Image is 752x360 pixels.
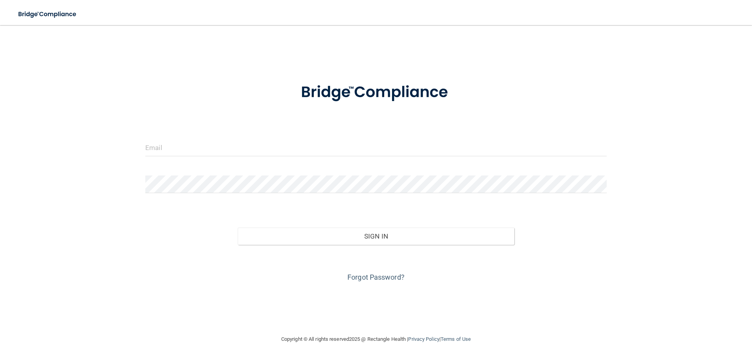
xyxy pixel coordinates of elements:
[408,336,439,342] a: Privacy Policy
[145,139,607,156] input: Email
[285,72,467,113] img: bridge_compliance_login_screen.278c3ca4.svg
[441,336,471,342] a: Terms of Use
[238,228,515,245] button: Sign In
[12,6,84,22] img: bridge_compliance_login_screen.278c3ca4.svg
[347,273,405,281] a: Forgot Password?
[233,327,519,352] div: Copyright © All rights reserved 2025 @ Rectangle Health | |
